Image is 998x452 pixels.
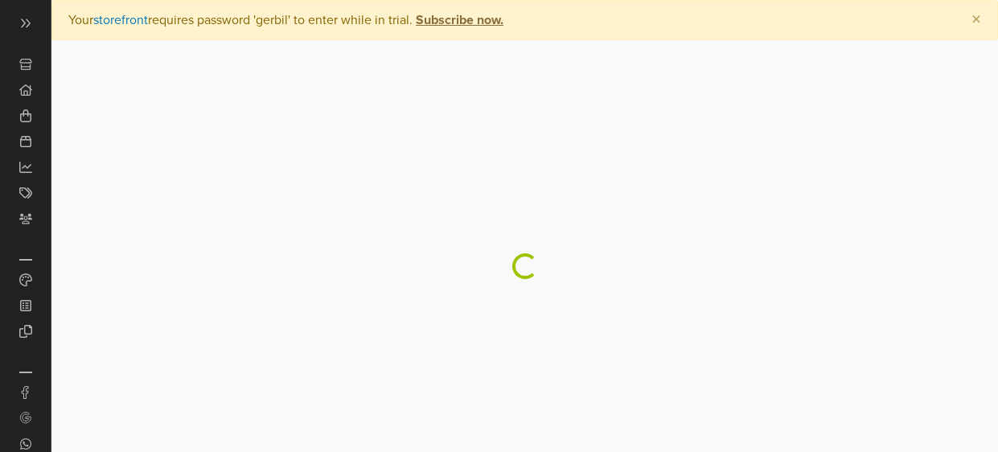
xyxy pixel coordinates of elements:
a: storefront [93,12,148,28]
span: × [971,8,981,31]
p: Integrations [19,372,32,373]
p: Customization [19,259,32,261]
button: Close [955,1,997,39]
a: Subscribe now. [413,12,503,28]
strong: Subscribe now. [416,12,503,28]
